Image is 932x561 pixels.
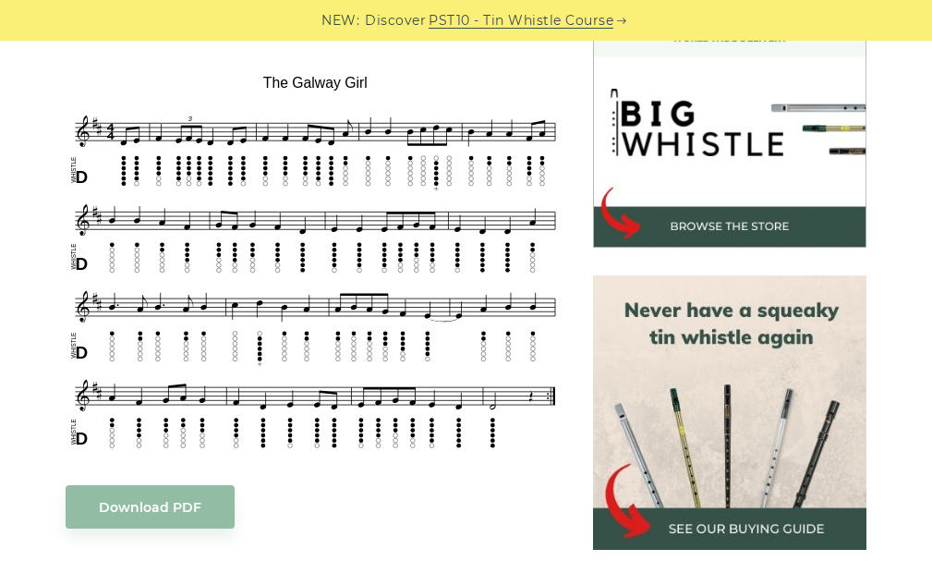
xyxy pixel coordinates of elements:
span: Discover [365,10,426,31]
span: NEW: [321,10,359,31]
img: tin whistle buying guide [593,275,866,549]
a: PST10 - Tin Whistle Course [429,10,613,31]
a: Download PDF [66,485,235,529]
img: The Galway Girl Tin Whistle Tab & Sheet Music [66,69,565,457]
